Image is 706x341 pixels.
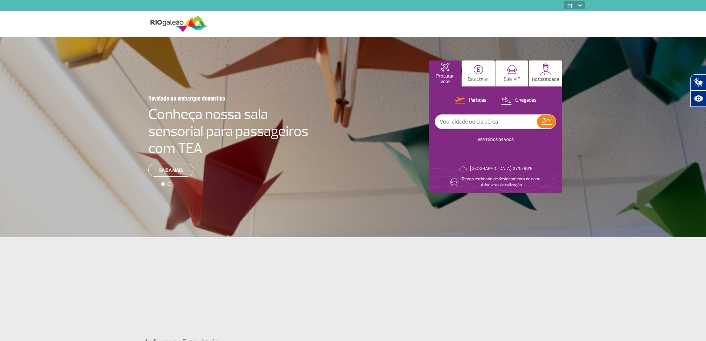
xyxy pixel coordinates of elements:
p: Estacionar [468,76,489,82]
button: Partidas [453,96,489,105]
p: Partidas [469,97,487,104]
button: Procurar Voos [429,60,461,86]
p: Procurar Voos [432,73,458,85]
h3: Novidade no embarque doméstico [148,90,272,106]
button: Hospitalidade [529,60,562,86]
button: Chegadas [499,96,539,105]
div: Plugin de acessibilidade da Hand Talk. [690,74,706,107]
input: Voo, cidade ou cia aérea [435,115,537,129]
button: Abrir tradutor de língua de sinais. [690,74,706,91]
p: Tempo estimado de deslocamento de carro: Ative a sua localização [461,176,541,188]
h4: Conheça nossa sala sensorial para passageiros com TEA [148,106,308,157]
img: vipRoom.svg [507,65,517,75]
a: Saiba mais [148,164,193,177]
a: VER TODOS OS VOOS [478,137,514,142]
button: Sala VIP [495,60,528,86]
img: hospitality.svg [540,63,551,75]
img: airplaneHomeActive.svg [441,63,450,72]
p: [GEOGRAPHIC_DATA]: 27°C/80°F [470,166,532,172]
button: VER TODOS OS VOOS [475,137,516,143]
p: Chegadas [515,97,537,104]
button: Abrir recursos assistivos. [690,91,706,107]
p: Hospitalidade [532,77,559,82]
button: Estacionar [462,60,495,86]
p: Sala VIP [504,76,520,82]
img: carParkingHome.svg [474,65,483,75]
